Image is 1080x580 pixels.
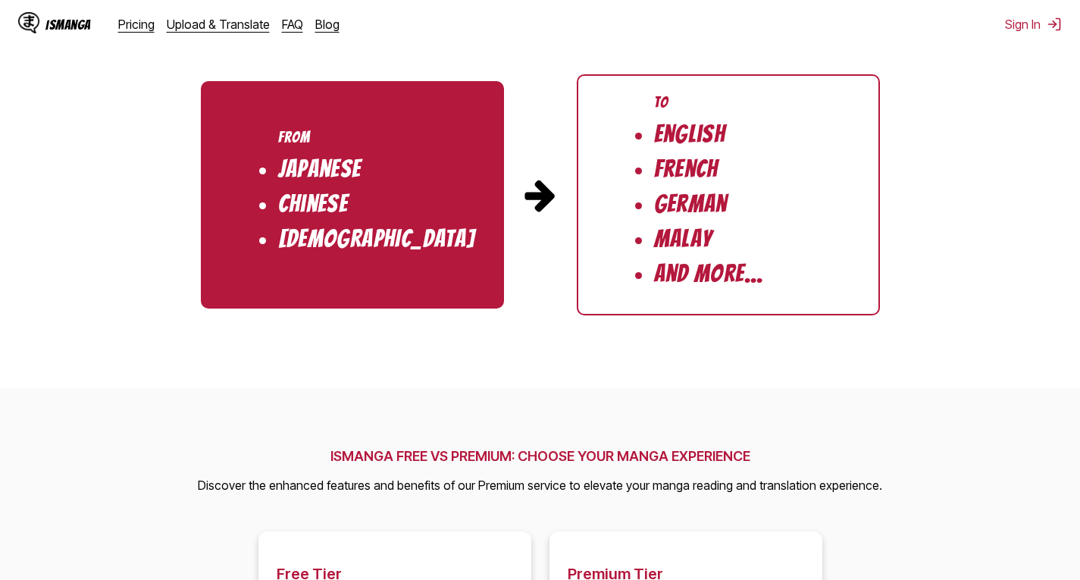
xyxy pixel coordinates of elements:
div: From [278,129,311,146]
a: Upload & Translate [167,17,270,32]
a: Pricing [118,17,155,32]
div: IsManga [45,17,91,32]
img: Sign out [1047,17,1062,32]
a: Blog [315,17,340,32]
li: English [654,121,726,147]
li: German [654,191,728,217]
a: FAQ [282,17,303,32]
img: IsManga Logo [18,12,39,33]
li: [DEMOGRAPHIC_DATA] [278,226,476,252]
li: Japanese [278,156,362,182]
li: Malay [654,226,712,252]
p: Discover the enhanced features and benefits of our Premium service to elevate your manga reading ... [198,476,882,496]
a: IsManga LogoIsManga [18,12,118,36]
li: And More... [654,261,764,287]
h2: ISMANGA FREE VS PREMIUM: CHOOSE YOUR MANGA EXPERIENCE [198,448,882,464]
div: To [654,94,668,111]
li: French [654,156,718,182]
li: Chinese [278,191,349,217]
img: Arrow pointing from source to target languages [522,177,559,213]
ul: Source Languages [201,81,504,309]
ul: Target Languages [577,74,880,315]
button: Sign In [1005,17,1062,32]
